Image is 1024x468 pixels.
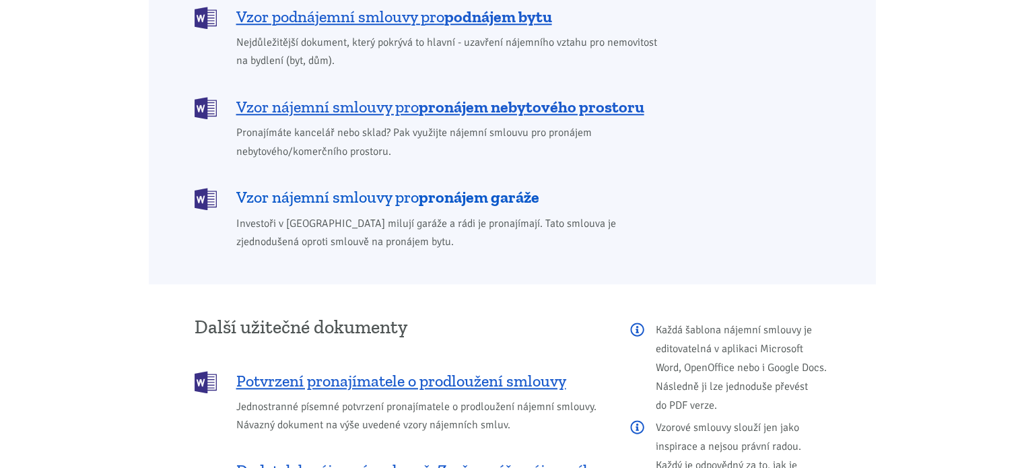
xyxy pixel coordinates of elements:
[236,34,667,70] span: Nejdůležitější dokument, který pokrývá to hlavní - uzavření nájemního vztahu pro nemovitost na by...
[236,124,667,160] span: Pronajímáte kancelář nebo sklad? Pak využijte nájemní smlouvu pro pronájem nebytového/komerčního ...
[195,5,667,28] a: Vzor podnájemní smlouvy propodnájem bytu
[236,398,612,434] span: Jednostranné písemné potvrzení pronajímatele o prodloužení nájemní smlouvy. Návazný dokument na v...
[195,371,217,393] img: DOCX (Word)
[195,188,217,210] img: DOCX (Word)
[195,187,667,209] a: Vzor nájemní smlouvy propronájem garáže
[444,7,552,26] b: podnájem bytu
[195,370,612,392] a: Potvrzení pronajímatele o prodloužení smlouvy
[195,96,667,118] a: Vzor nájemní smlouvy propronájem nebytového prostoru
[236,215,667,251] span: Investoři v [GEOGRAPHIC_DATA] milují garáže a rádi je pronajímají. Tato smlouva je zjednodušená o...
[630,321,830,415] p: Každá šablona nájemní smlouvy je editovatelná v aplikaci Microsoft Word, OpenOffice nebo i Google...
[195,7,217,29] img: DOCX (Word)
[236,370,566,392] span: Potvrzení pronajímatele o prodloužení smlouvy
[195,97,217,119] img: DOCX (Word)
[236,6,552,28] span: Vzor podnájemní smlouvy pro
[419,97,644,116] b: pronájem nebytového prostoru
[236,96,644,118] span: Vzor nájemní smlouvy pro
[419,187,539,207] b: pronájem garáže
[195,317,612,337] h3: Další užitečné dokumenty
[236,187,539,208] span: Vzor nájemní smlouvy pro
